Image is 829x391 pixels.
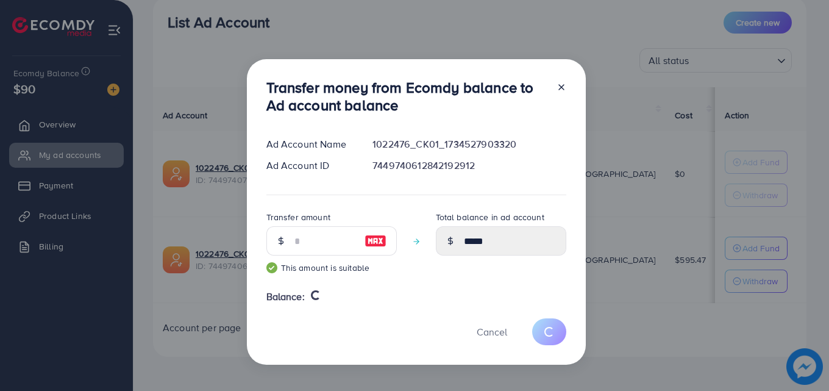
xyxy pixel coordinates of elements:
[363,137,575,151] div: 1022476_CK01_1734527903320
[477,325,507,339] span: Cancel
[266,290,305,304] span: Balance:
[266,211,330,223] label: Transfer amount
[365,234,386,248] img: image
[266,262,277,273] img: guide
[461,318,522,345] button: Cancel
[257,159,363,173] div: Ad Account ID
[363,159,575,173] div: 7449740612842192912
[257,137,363,151] div: Ad Account Name
[436,211,544,223] label: Total balance in ad account
[266,262,397,274] small: This amount is suitable
[266,79,547,114] h3: Transfer money from Ecomdy balance to Ad account balance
